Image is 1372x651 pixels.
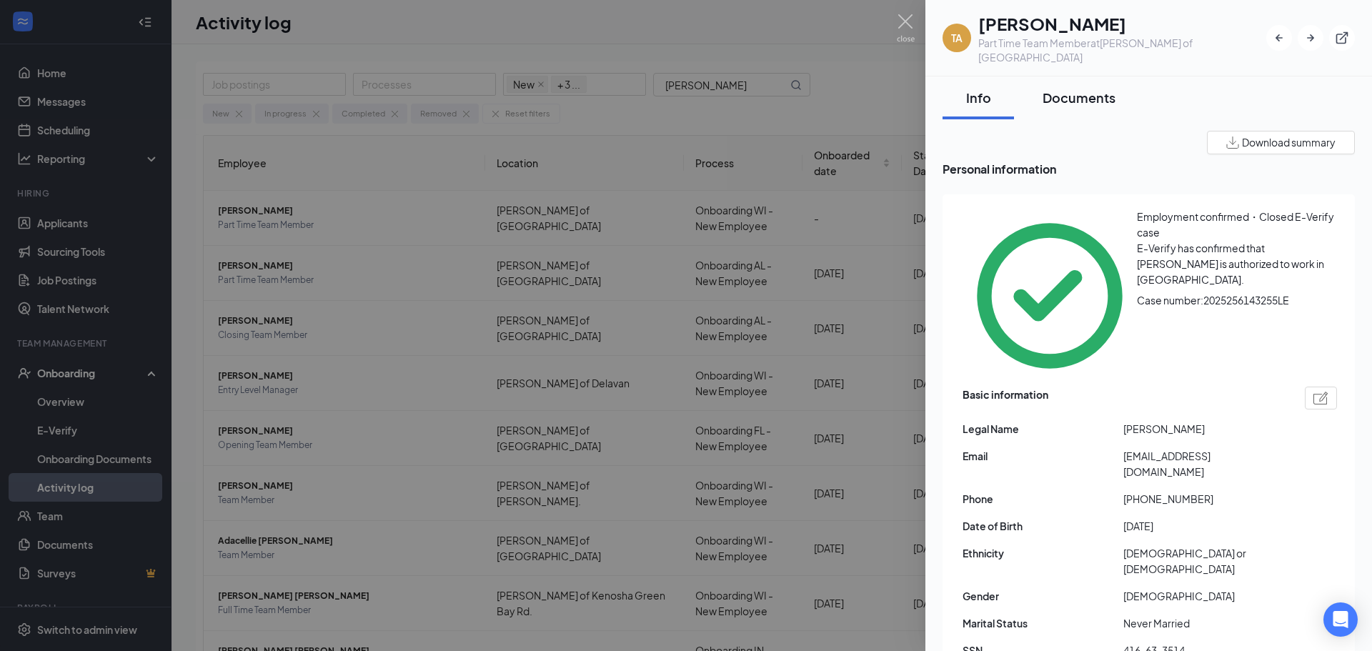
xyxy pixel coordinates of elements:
[978,36,1266,64] div: Part Time Team Member at [PERSON_NAME] of [GEOGRAPHIC_DATA]
[1298,25,1323,51] button: ArrowRight
[963,387,1048,409] span: Basic information
[963,545,1123,561] span: Ethnicity
[1137,210,1334,239] span: Employment confirmed・Closed E-Verify case
[1123,421,1284,437] span: [PERSON_NAME]
[978,11,1266,36] h1: [PERSON_NAME]
[1123,545,1284,577] span: [DEMOGRAPHIC_DATA] or [DEMOGRAPHIC_DATA]
[963,421,1123,437] span: Legal Name
[1043,89,1115,106] div: Documents
[1329,25,1355,51] button: ExternalLink
[963,209,1137,383] svg: CheckmarkCircle
[1266,25,1292,51] button: ArrowLeftNew
[963,491,1123,507] span: Phone
[1242,135,1336,150] span: Download summary
[963,615,1123,631] span: Marital Status
[1123,491,1284,507] span: [PHONE_NUMBER]
[1123,448,1284,479] span: [EMAIL_ADDRESS][DOMAIN_NAME]
[957,89,1000,106] div: Info
[963,588,1123,604] span: Gender
[1137,293,1289,307] span: Case number: 2025256143255LE
[1137,242,1324,286] span: E-Verify has confirmed that [PERSON_NAME] is authorized to work in [GEOGRAPHIC_DATA].
[1272,31,1286,45] svg: ArrowLeftNew
[1123,615,1284,631] span: Never Married
[943,160,1355,178] span: Personal information
[1123,588,1284,604] span: [DEMOGRAPHIC_DATA]
[951,31,963,45] div: TA
[1303,31,1318,45] svg: ArrowRight
[963,518,1123,534] span: Date of Birth
[1207,131,1355,154] button: Download summary
[1323,602,1358,637] div: Open Intercom Messenger
[1335,31,1349,45] svg: ExternalLink
[1123,518,1284,534] span: [DATE]
[963,448,1123,464] span: Email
